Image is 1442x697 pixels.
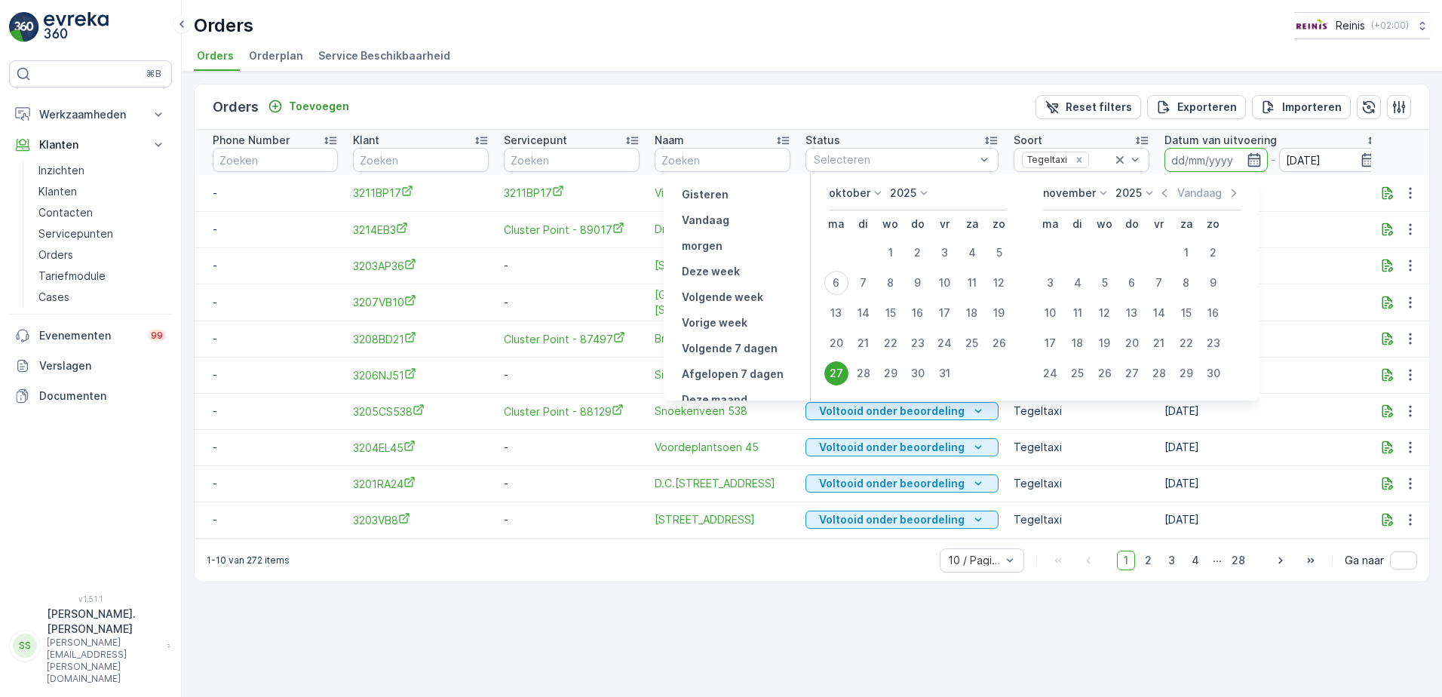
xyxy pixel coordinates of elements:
[933,301,957,325] div: 17
[1282,100,1342,115] p: Importeren
[1066,301,1090,325] div: 11
[1071,154,1088,166] div: Remove Tegeltaxi
[1177,100,1237,115] p: Exporteren
[1023,152,1069,167] div: Tegeltaxi
[504,222,640,238] span: Cluster Point - 89017
[879,361,903,385] div: 29
[960,331,984,355] div: 25
[676,211,735,229] button: Vandaag
[197,48,234,63] span: Orders
[1157,321,1389,357] td: [DATE]
[682,213,729,228] p: Vandaag
[9,381,172,411] a: Documenten
[655,476,790,491] a: D.C.Meesstraat 24
[851,271,876,295] div: 7
[194,14,253,38] p: Orders
[824,301,848,325] div: 13
[32,287,172,308] a: Cases
[987,241,1011,265] div: 5
[213,186,338,201] p: -
[1164,133,1277,148] p: Datum van uitvoering
[1201,271,1226,295] div: 9
[353,133,379,148] p: Klant
[655,186,790,201] span: Visserszijde 17
[32,266,172,287] a: Tariefmodule
[682,238,723,253] p: morgen
[213,295,338,310] p: -
[851,331,876,355] div: 21
[39,107,142,122] p: Werkzaamheden
[1039,361,1063,385] div: 24
[13,634,37,658] div: SS
[1157,465,1389,502] td: [DATE]
[353,440,489,456] span: 3204EL45
[1093,361,1117,385] div: 26
[655,331,790,346] a: Brahmspad 21
[682,315,747,330] p: Vorige week
[38,290,69,305] p: Cases
[504,404,640,419] a: Cluster Point - 88129
[1157,357,1389,393] td: [DATE]
[38,205,93,220] p: Contacten
[819,404,965,419] p: Voltooid onder beoordeling
[9,130,172,160] button: Klanten
[1066,271,1090,295] div: 4
[1201,331,1226,355] div: 23
[933,241,957,265] div: 3
[819,476,965,491] p: Voltooid onder beoordeling
[676,314,753,332] button: Vorige week
[151,330,163,342] p: 99
[851,361,876,385] div: 28
[1157,429,1389,465] td: [DATE]
[879,331,903,355] div: 22
[1157,175,1389,211] td: [DATE]
[655,512,790,527] a: Berkenplein 8
[1043,186,1096,201] p: november
[824,271,848,295] div: 6
[47,606,160,637] p: [PERSON_NAME].[PERSON_NAME]
[213,222,338,237] p: -
[32,160,172,181] a: Inzichten
[906,331,930,355] div: 23
[987,331,1011,355] div: 26
[39,328,139,343] p: Evenementen
[819,440,965,455] p: Voltooid onder beoordeling
[824,331,848,355] div: 20
[1146,210,1173,238] th: vrijdag
[960,271,984,295] div: 11
[1201,301,1226,325] div: 16
[959,210,986,238] th: zaterdag
[1014,133,1042,148] p: Soort
[1164,148,1268,172] input: dd/mm/yyyy
[9,606,172,685] button: SS[PERSON_NAME].[PERSON_NAME][PERSON_NAME][EMAIL_ADDRESS][PERSON_NAME][DOMAIN_NAME]
[262,97,355,115] button: Toevoegen
[890,186,916,201] p: 2025
[682,290,763,305] p: Volgende week
[1201,241,1226,265] div: 2
[1066,100,1132,115] p: Reset filters
[805,474,999,493] button: Voltooid onder beoordeling
[213,258,338,273] p: -
[504,331,640,347] a: Cluster Point - 87497
[805,438,999,456] button: Voltooid onder beoordeling
[676,339,784,358] button: Volgende 7 dagen
[32,223,172,244] a: Servicepunten
[1014,476,1149,491] p: Tegeltaxi
[353,331,489,347] span: 3208BD21
[960,301,984,325] div: 18
[1147,95,1246,119] button: Exporteren
[682,392,747,407] p: Deze maand
[353,367,489,383] span: 3206NJ51
[353,294,489,310] a: 3207VB10
[504,295,640,310] p: -
[906,241,930,265] div: 2
[1185,551,1206,570] span: 4
[213,476,338,491] p: -
[655,367,790,382] a: Sinaasappelgaard 51.
[213,133,290,148] p: Phone Number
[353,222,489,238] span: 3214EB3
[655,404,790,419] a: Snoekenveen 538
[1174,361,1198,385] div: 29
